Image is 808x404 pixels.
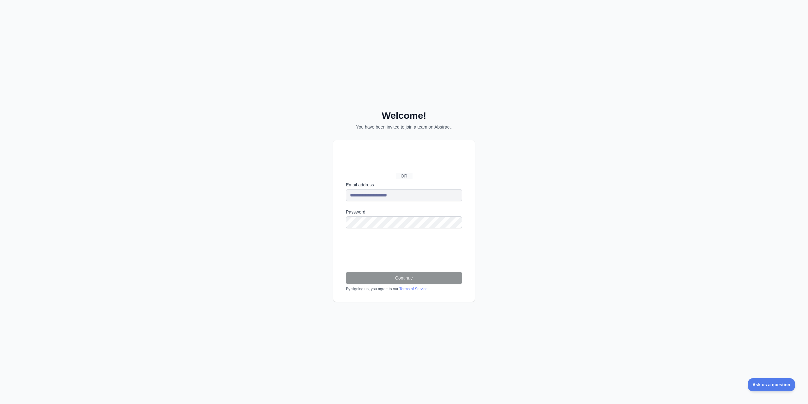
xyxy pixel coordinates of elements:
span: OR [396,173,413,179]
p: You have been invited to join a team on Abstract. [333,124,475,130]
iframe: Toggle Customer Support [748,378,795,391]
label: Password [346,209,462,215]
h2: Welcome! [333,110,475,121]
button: Continue [346,272,462,284]
div: By signing up, you agree to our . [346,286,462,292]
a: Terms of Service [399,287,427,291]
iframe: Schaltfläche „Über Google anmelden“ [343,155,464,169]
iframe: reCAPTCHA [346,236,442,261]
label: Email address [346,182,462,188]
